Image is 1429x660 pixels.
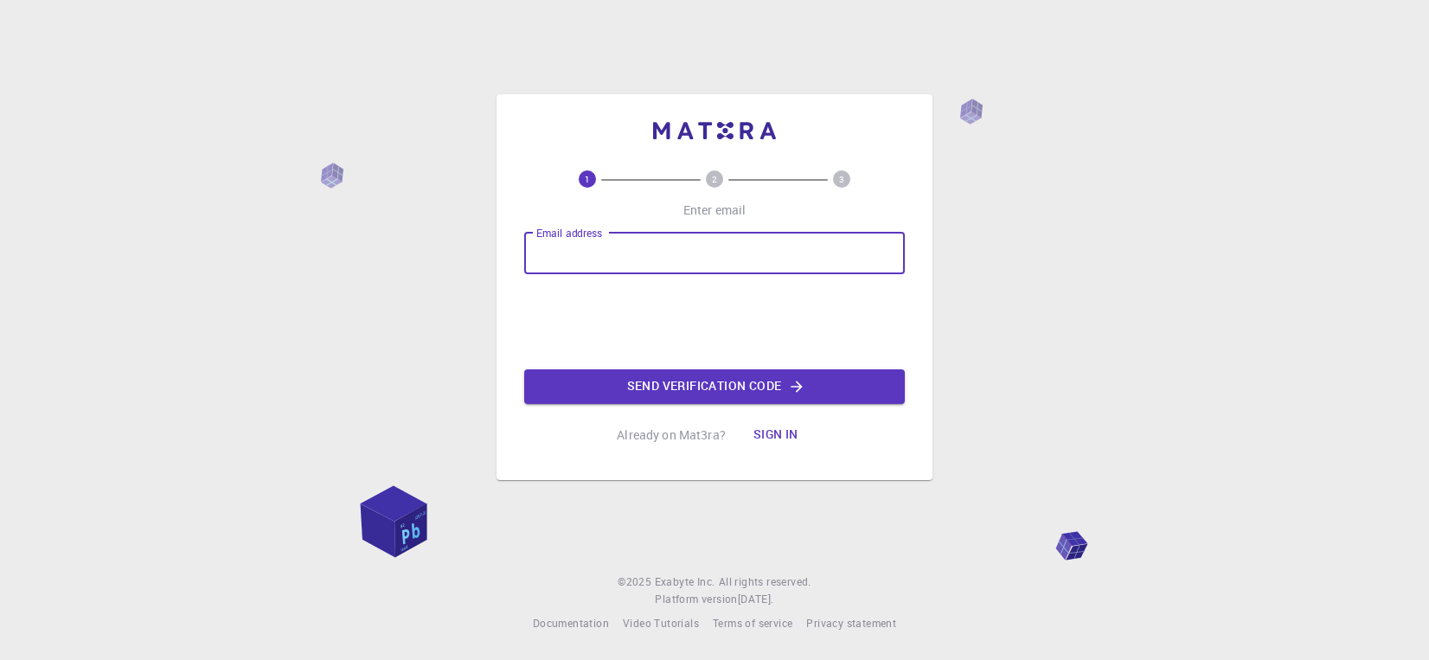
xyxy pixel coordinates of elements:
p: Enter email [683,202,747,219]
a: Documentation [533,615,609,632]
iframe: reCAPTCHA [583,288,846,356]
a: Exabyte Inc. [655,573,715,591]
button: Sign in [740,418,812,452]
label: Email address [536,226,602,240]
span: © 2025 [618,573,654,591]
span: [DATE] . [738,592,774,606]
span: Video Tutorials [623,616,699,630]
button: Send verification code [524,369,905,404]
a: Terms of service [713,615,792,632]
span: All rights reserved. [719,573,811,591]
a: Video Tutorials [623,615,699,632]
a: [DATE]. [738,591,774,608]
a: Privacy statement [806,615,896,632]
text: 2 [712,173,717,185]
span: Privacy statement [806,616,896,630]
span: Platform version [655,591,737,608]
text: 1 [585,173,590,185]
p: Already on Mat3ra? [617,426,726,444]
span: Exabyte Inc. [655,574,715,588]
text: 3 [839,173,844,185]
span: Documentation [533,616,609,630]
span: Terms of service [713,616,792,630]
